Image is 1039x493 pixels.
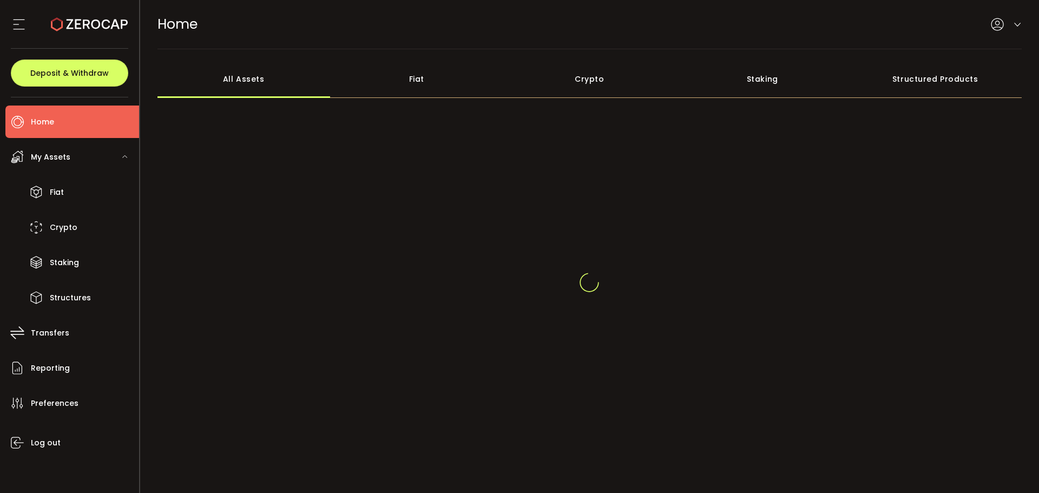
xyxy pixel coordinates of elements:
div: Staking [676,60,849,98]
button: Deposit & Withdraw [11,60,128,87]
span: Deposit & Withdraw [30,69,109,77]
span: Preferences [31,396,78,411]
span: Structures [50,290,91,306]
span: Staking [50,255,79,271]
span: Transfers [31,325,69,341]
div: Structured Products [849,60,1022,98]
span: Fiat [50,185,64,200]
span: Reporting [31,360,70,376]
div: Fiat [330,60,503,98]
div: Crypto [503,60,676,98]
span: Crypto [50,220,77,235]
div: All Assets [157,60,331,98]
span: Home [31,114,54,130]
span: Log out [31,435,61,451]
span: My Assets [31,149,70,165]
span: Home [157,15,198,34]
